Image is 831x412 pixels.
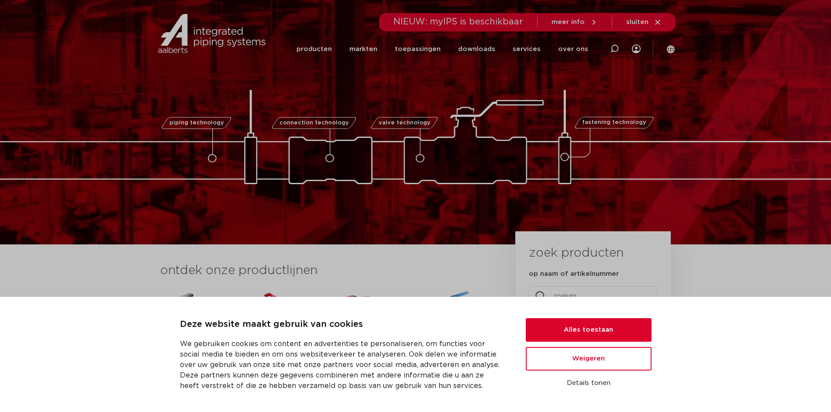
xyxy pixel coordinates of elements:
div: my IPS [632,31,641,67]
a: downloads [458,31,495,67]
a: over ons [558,31,588,67]
a: sluiten [626,18,662,26]
button: Details tonen [526,376,652,391]
a: producten [297,31,332,67]
a: services [513,31,541,67]
a: toepassingen [395,31,441,67]
span: valve technology [379,120,431,126]
a: meer info [552,18,598,26]
label: op naam of artikelnummer [529,270,619,278]
nav: Menu [297,31,588,67]
span: sluiten [626,19,648,25]
p: We gebruiken cookies om content en advertenties te personaliseren, om functies voor social media ... [180,339,505,391]
button: Weigeren [526,347,652,371]
span: fastening technology [582,120,646,126]
h3: zoek producten [529,244,624,262]
a: markten [349,31,377,67]
button: Alles toestaan [526,318,652,342]
span: meer info [552,19,585,25]
input: zoeken [529,286,657,306]
span: NIEUW: myIPS is beschikbaar [393,17,523,26]
span: piping technology [169,120,224,126]
span: connection technology [279,120,348,126]
h3: ontdek onze productlijnen [160,262,486,279]
p: Deze website maakt gebruik van cookies [180,318,505,332]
